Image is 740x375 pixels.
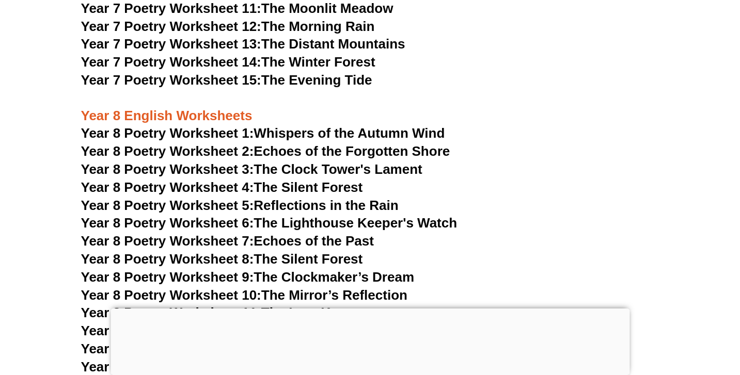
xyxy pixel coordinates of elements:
a: Year 8 Poetry Worksheet 12:The Wandering Star [81,323,388,338]
a: Year 8 Poetry Worksheet 9:The Clockmaker’s Dream [81,269,415,285]
span: Year 8 Poetry Worksheet 10: [81,287,261,303]
span: Year 8 Poetry Worksheet 14: [81,359,261,374]
span: Year 8 Poetry Worksheet 6: [81,215,254,231]
span: Year 8 Poetry Worksheet 8: [81,251,254,267]
a: Year 7 Poetry Worksheet 14:The Winter Forest [81,54,375,70]
a: Year 8 Poetry Worksheet 8:The Silent Forest [81,251,363,267]
iframe: Advertisement [111,308,629,372]
span: Year 8 Poetry Worksheet 5: [81,198,254,213]
a: Year 8 Poetry Worksheet 10:The Mirror’s Reflection [81,287,407,303]
a: Year 7 Poetry Worksheet 15:The Evening Tide [81,72,372,88]
a: Year 8 Poetry Worksheet 5:Reflections in the Rain [81,198,399,213]
a: Year 8 Poetry Worksheet 2:Echoes of the Forgotten Shore [81,143,450,159]
a: Year 7 Poetry Worksheet 11:The Moonlit Meadow [81,1,393,16]
span: Year 7 Poetry Worksheet 15: [81,72,261,88]
span: Year 7 Poetry Worksheet 11: [81,1,261,16]
a: Year 8 Poetry Worksheet 6:The Lighthouse Keeper's Watch [81,215,458,231]
h3: Year 8 English Worksheets [81,90,659,125]
span: Year 8 Poetry Worksheet 9: [81,269,254,285]
span: Year 8 Poetry Worksheet 3: [81,161,254,177]
a: Year 8 Poetry Worksheet 11:The Lost Key [81,305,346,320]
span: Year 8 Poetry Worksheet 7: [81,233,254,249]
a: Year 7 Poetry Worksheet 13:The Distant Mountains [81,36,405,52]
span: Year 8 Poetry Worksheet 1: [81,125,254,141]
span: Year 7 Poetry Worksheet 14: [81,54,261,70]
a: Year 8 Poetry Worksheet 14:The Quiet Village [81,359,370,374]
a: Year 8 Poetry Worksheet 7:Echoes of the Past [81,233,374,249]
span: Year 8 Poetry Worksheet 11: [81,305,261,320]
a: Year 8 Poetry Worksheet 1:Whispers of the Autumn Wind [81,125,445,141]
a: Year 7 Poetry Worksheet 12:The Morning Rain [81,19,375,34]
span: Year 8 Poetry Worksheet 12: [81,323,261,338]
span: Year 8 Poetry Worksheet 13: [81,341,261,356]
a: Year 8 Poetry Worksheet 4:The Silent Forest [81,180,363,195]
a: Year 8 Poetry Worksheet 13:Echoes in the Canyon [81,341,402,356]
span: Year 8 Poetry Worksheet 4: [81,180,254,195]
span: Year 7 Poetry Worksheet 13: [81,36,261,52]
span: Year 8 Poetry Worksheet 2: [81,143,254,159]
a: Year 8 Poetry Worksheet 3:The Clock Tower's Lament [81,161,422,177]
span: Year 7 Poetry Worksheet 12: [81,19,261,34]
iframe: Chat Widget [563,258,740,375]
